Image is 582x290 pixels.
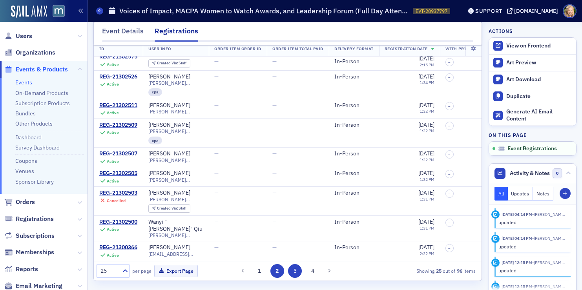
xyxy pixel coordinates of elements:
a: [PERSON_NAME] [148,122,190,129]
time: 1:32 PM [420,157,434,162]
time: 8/18/2025 12:15 PM [502,284,532,289]
a: REG-21302575 [99,54,137,61]
strong: 96 [455,267,463,274]
a: [PERSON_NAME] [148,170,190,177]
a: [PERSON_NAME] [148,190,190,197]
time: 9/3/2025 04:14 PM [502,235,532,241]
a: Other Products [15,120,53,127]
span: – [448,152,451,157]
time: 8/18/2025 12:15 PM [502,260,532,265]
div: In-Person [334,102,374,109]
span: Dee Sullivan [532,235,565,241]
span: Registrations [16,215,54,223]
label: per page [132,267,151,274]
a: Orders [4,198,35,206]
span: [PERSON_NAME][EMAIL_ADDRESS][PERSON_NAME][DOMAIN_NAME] [148,128,203,134]
span: ID [99,46,104,51]
span: [DATE] [418,189,434,196]
div: In-Person [334,219,374,226]
span: Registration Date [385,46,428,51]
div: 25 [100,267,118,275]
a: REG-21302505 [99,170,137,177]
a: Events [15,79,32,86]
button: All [494,187,508,201]
div: In-Person [334,170,374,177]
span: [PERSON_NAME][EMAIL_ADDRESS][PERSON_NAME][DOMAIN_NAME] [148,109,203,115]
a: Survey Dashboard [15,144,60,151]
span: [DATE] [418,150,434,157]
div: cpa [148,88,162,96]
span: — [214,150,219,157]
a: Subscriptions [4,232,55,240]
div: [PERSON_NAME] [148,244,190,251]
a: Sponsor Library [15,178,54,185]
button: Generate AI Email Content [489,105,576,126]
div: Art Download [506,76,572,83]
span: – [448,104,451,109]
div: Active [107,82,119,87]
a: Dashboard [15,134,42,141]
div: In-Person [334,244,374,251]
div: Art Preview [506,59,572,66]
span: — [214,244,219,251]
div: Active [107,130,119,135]
a: Bundles [15,110,36,117]
span: – [448,124,451,128]
span: — [214,189,219,196]
span: With Printed E-Materials [445,46,507,51]
span: [DATE] [418,73,434,80]
div: REG-21300366 [99,244,137,251]
a: [PERSON_NAME] [148,73,190,80]
span: — [272,73,277,80]
a: Organizations [4,48,55,57]
div: REG-21302511 [99,102,137,109]
a: Users [4,32,32,40]
div: Support [475,7,502,15]
time: 1:31 PM [420,196,434,202]
time: 1:32 PM [420,177,434,182]
span: — [214,170,219,177]
button: [DOMAIN_NAME] [507,8,561,14]
div: Active [107,110,119,115]
a: Wanyi "[PERSON_NAME]" Qiu [148,219,203,232]
span: 0 [553,168,562,178]
div: Update [491,235,500,243]
a: [PERSON_NAME] [148,102,190,109]
span: Events & Products [16,65,68,74]
div: Update [491,259,500,267]
span: — [272,218,277,225]
span: — [214,102,219,109]
img: SailAMX [53,5,65,17]
span: Orders [16,198,35,206]
button: Export Page [154,265,198,277]
button: 4 [306,264,320,278]
a: View Homepage [47,5,65,18]
h4: Actions [489,27,513,35]
div: Created Via: Staff [148,59,190,67]
div: updated [498,243,566,250]
span: Delivery Format [334,46,374,51]
div: In-Person [334,73,374,80]
button: Updates [508,187,533,201]
time: 1:31 PM [420,225,434,231]
time: 1:32 PM [420,108,434,114]
div: Active [107,159,119,164]
div: [PERSON_NAME] [148,150,190,157]
a: REG-21302507 [99,150,137,157]
div: Update [491,210,500,219]
a: Registrations [4,215,54,223]
span: — [214,218,219,225]
button: Notes [533,187,553,201]
div: Showing out of items [355,267,476,274]
span: — [272,170,277,177]
span: — [272,102,277,109]
div: cpa [148,137,162,144]
div: REG-21302526 [99,73,137,80]
span: Katie Foo [532,260,565,265]
time: 2:32 PM [420,251,434,256]
div: In-Person [334,58,374,66]
span: – [448,192,451,196]
div: Active [107,179,119,184]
